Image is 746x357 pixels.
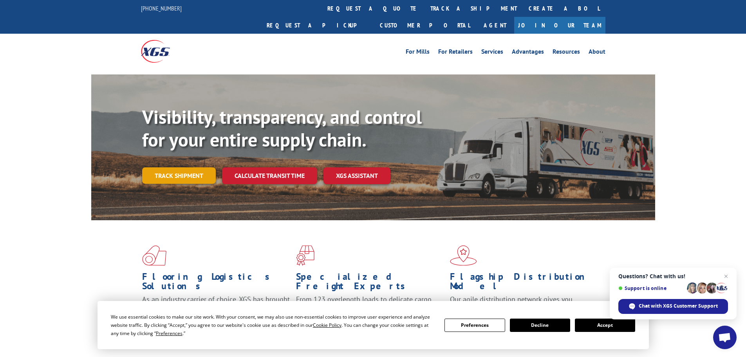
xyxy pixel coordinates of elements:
img: xgs-icon-total-supply-chain-intelligence-red [142,245,166,266]
h1: Flooring Logistics Solutions [142,272,290,295]
button: Preferences [444,319,505,332]
a: About [589,49,605,57]
a: For Retailers [438,49,473,57]
span: Cookie Policy [313,322,341,328]
a: Agent [476,17,514,34]
p: From 123 overlength loads to delicate cargo, our experienced staff knows the best way to move you... [296,295,444,330]
span: Our agile distribution network gives you nationwide inventory management on demand. [450,295,594,313]
div: Chat with XGS Customer Support [618,299,728,314]
a: Resources [553,49,580,57]
h1: Flagship Distribution Model [450,272,598,295]
a: Calculate transit time [222,167,317,184]
img: xgs-icon-flagship-distribution-model-red [450,245,477,266]
a: [PHONE_NUMBER] [141,4,182,12]
span: Close chat [721,272,731,281]
a: For Mills [406,49,430,57]
a: Join Our Team [514,17,605,34]
span: Questions? Chat with us! [618,273,728,279]
a: Track shipment [142,167,216,184]
div: We use essential cookies to make our site work. With your consent, we may also use non-essential ... [111,313,435,337]
span: Support is online [618,285,684,291]
img: xgs-icon-focused-on-flooring-red [296,245,314,266]
a: XGS ASSISTANT [323,167,390,184]
span: Chat with XGS Customer Support [639,303,718,310]
div: Open chat [713,326,737,349]
b: Visibility, transparency, and control for your entire supply chain. [142,105,422,152]
div: Cookie Consent Prompt [98,301,649,349]
span: Preferences [156,330,182,337]
button: Accept [575,319,635,332]
a: Services [481,49,503,57]
span: As an industry carrier of choice, XGS has brought innovation and dedication to flooring logistics... [142,295,290,323]
a: Advantages [512,49,544,57]
a: Request a pickup [261,17,374,34]
button: Decline [510,319,570,332]
h1: Specialized Freight Experts [296,272,444,295]
a: Customer Portal [374,17,476,34]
